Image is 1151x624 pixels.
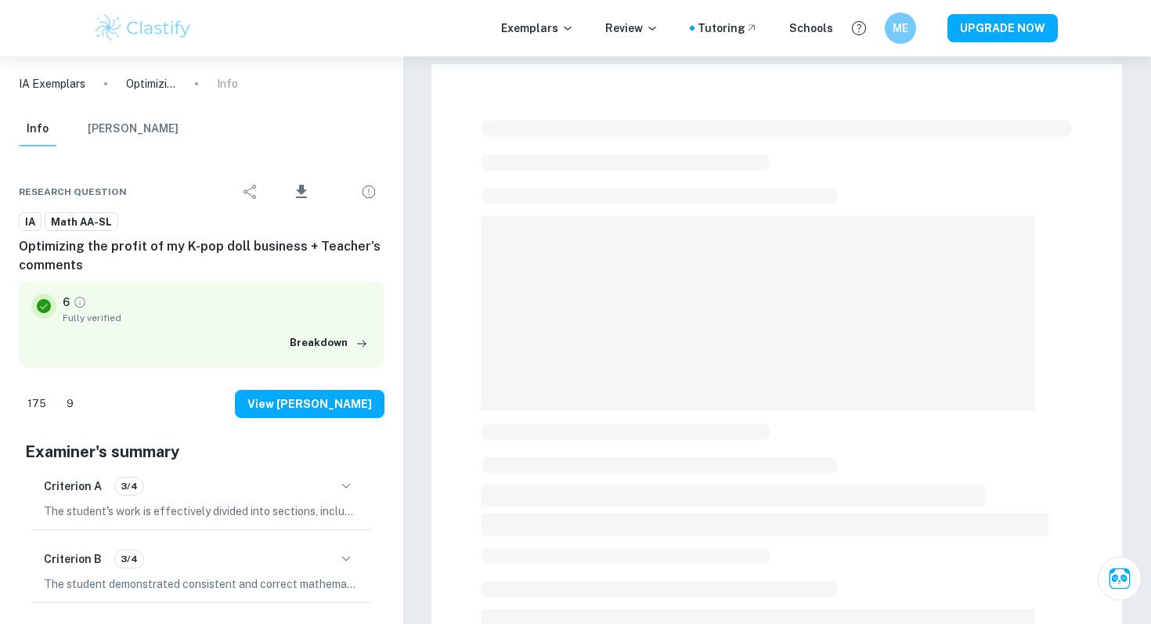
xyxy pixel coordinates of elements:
a: Tutoring [698,20,758,37]
button: View [PERSON_NAME] [235,390,384,418]
p: The student demonstrated consistent and correct mathematical notation throughout the investigatio... [44,575,359,593]
button: UPGRADE NOW [947,14,1058,42]
span: Math AA-SL [45,215,117,230]
span: 3/4 [115,552,143,566]
button: ME [885,13,916,44]
div: Dislike [58,391,82,417]
h6: Optimizing the profit of my K-pop doll business + Teacher's comments [19,237,384,275]
h5: Examiner's summary [25,440,378,463]
h6: ME [892,20,910,37]
a: Grade fully verified [73,295,87,309]
h6: Criterion A [44,478,102,495]
div: Unbookmark [337,182,350,201]
a: IA [19,212,41,232]
p: Exemplars [501,20,574,37]
p: Review [605,20,658,37]
button: Help and Feedback [846,15,872,41]
p: Info [217,75,238,92]
span: 9 [58,396,82,412]
div: Like [19,391,55,417]
button: [PERSON_NAME] [88,112,179,146]
a: Schools [789,20,833,37]
h6: Criterion B [44,550,102,568]
span: 175 [19,396,55,412]
div: Report issue [353,176,384,207]
p: The student's work is effectively divided into sections, including a clear introduction, body, an... [44,503,359,520]
span: Research question [19,185,127,199]
img: Clastify logo [93,13,193,44]
a: Math AA-SL [45,212,118,232]
p: Optimizing the profit of my K-pop doll business + Teacher's comments [126,75,176,92]
div: Share [235,176,266,207]
a: IA Exemplars [19,75,85,92]
div: Download [269,171,334,212]
span: IA [20,215,41,230]
span: Fully verified [63,311,372,325]
button: Info [19,112,56,146]
button: Breakdown [286,331,372,355]
button: Ask Clai [1098,557,1142,601]
p: 6 [63,294,70,311]
span: 3/4 [115,479,143,493]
